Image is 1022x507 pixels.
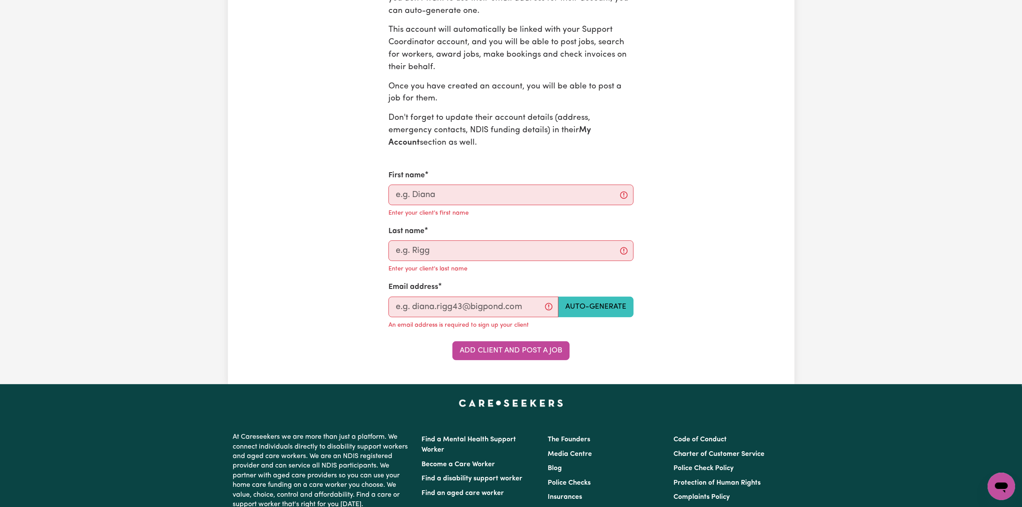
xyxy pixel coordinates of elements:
p: This account will automatically be linked with your Support Coordinator account, and you will be ... [388,24,634,73]
a: Insurances [548,494,582,501]
a: The Founders [548,436,590,443]
input: e.g. Rigg [388,240,634,261]
label: First name [388,170,425,181]
label: Last name [388,226,425,237]
p: Enter your client's first name [388,209,469,218]
p: Enter your client's last name [388,264,467,274]
input: e.g. diana.rigg43@bigpond.com [388,297,558,317]
a: Code of Conduct [673,436,727,443]
b: My Account [388,126,591,147]
p: Once you have created an account, you will be able to post a job for them. [388,81,634,106]
a: Blog [548,465,562,472]
button: Add Client and Post a Job [452,341,570,360]
a: Police Checks [548,480,591,486]
input: e.g. Diana [388,185,634,205]
a: Charter of Customer Service [673,451,764,458]
label: Email address [388,282,438,293]
a: Find a Mental Health Support Worker [422,436,516,453]
a: Protection of Human Rights [673,480,761,486]
a: Become a Care Worker [422,461,495,468]
a: Find an aged care worker [422,490,504,497]
a: Police Check Policy [673,465,734,472]
button: Auto-generate email address [558,297,634,317]
iframe: Button to launch messaging window [988,473,1015,500]
a: Careseekers home page [459,400,563,407]
p: An email address is required to sign up your client [388,321,529,330]
a: Complaints Policy [673,494,730,501]
p: Don't forget to update their account details (address, emergency contacts, NDIS funding details) ... [388,112,634,149]
a: Find a disability support worker [422,475,523,482]
a: Media Centre [548,451,592,458]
